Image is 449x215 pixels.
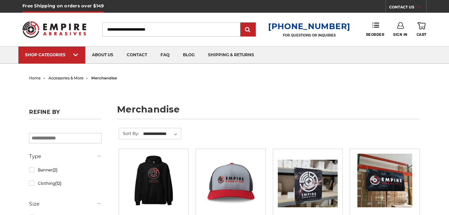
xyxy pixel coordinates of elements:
a: Cart [417,22,427,37]
a: faq [154,47,176,64]
img: Empire Abrasives [22,17,86,42]
select: Sort By: [142,129,181,139]
h5: Size [29,200,102,208]
img: Empire Abrasives Sparks Vinyl Banner 2' x 4' [357,154,412,207]
a: about us [85,47,120,64]
a: Empire Abrasives Sparks Vinyl Banner 2' x 4' [355,154,415,214]
input: Submit [241,23,255,37]
h5: Refine by [29,109,102,119]
a: contact [120,47,154,64]
span: Reorder [366,32,384,37]
p: FOR QUESTIONS OR INQUIRIES [268,33,350,38]
span: merchandise [91,76,117,80]
a: accessories & more [48,76,84,80]
h1: merchandise [117,105,420,119]
span: (12) [55,181,62,186]
a: Empire Abrasives Pullover Hoodie [124,154,184,214]
a: Banner [29,164,102,176]
div: SHOP CATEGORIES [25,52,79,57]
a: Empire Abrasives Snapback Trucker Hat [201,154,260,214]
a: Empire Abrasives Sparks Vinyl Banner 2' x 2' [278,154,338,214]
img: Empire Abrasives Pullover Hoodie [127,154,181,207]
a: Clothing [29,177,102,189]
label: Sort By: [119,128,139,138]
a: home [29,76,41,80]
span: Cart [417,32,427,37]
a: blog [176,47,201,64]
img: Empire Abrasives Sparks Vinyl Banner 2' x 2' [278,160,338,207]
h5: Type [29,152,102,160]
a: CONTACT US [389,3,426,13]
span: (2) [52,167,58,172]
span: Sign In [393,32,408,37]
a: Reorder [366,22,384,37]
img: Empire Abrasives Snapback Trucker Hat [204,154,257,207]
a: shipping & returns [201,47,261,64]
a: [PHONE_NUMBER] [268,21,350,31]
